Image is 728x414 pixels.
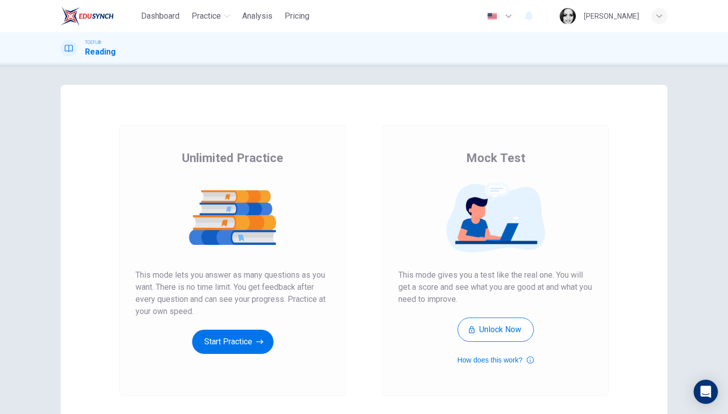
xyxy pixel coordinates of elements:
[466,150,525,166] span: Mock Test
[61,6,137,26] a: EduSynch logo
[584,10,639,22] div: [PERSON_NAME]
[560,8,576,24] img: Profile picture
[137,7,184,25] button: Dashboard
[182,150,283,166] span: Unlimited Practice
[135,269,330,318] span: This mode lets you answer as many questions as you want. There is no time limit. You get feedback...
[85,46,116,58] h1: Reading
[694,380,718,404] div: Open Intercom Messenger
[188,7,234,25] button: Practice
[141,10,179,22] span: Dashboard
[285,10,309,22] span: Pricing
[85,39,101,46] span: TOEFL®
[281,7,313,25] button: Pricing
[192,330,274,354] button: Start Practice
[61,6,114,26] img: EduSynch logo
[398,269,593,305] span: This mode gives you a test like the real one. You will get a score and see what you are good at a...
[458,318,534,342] button: Unlock Now
[486,13,498,20] img: en
[238,7,277,25] button: Analysis
[192,10,221,22] span: Practice
[457,354,533,366] button: How does this work?
[242,10,272,22] span: Analysis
